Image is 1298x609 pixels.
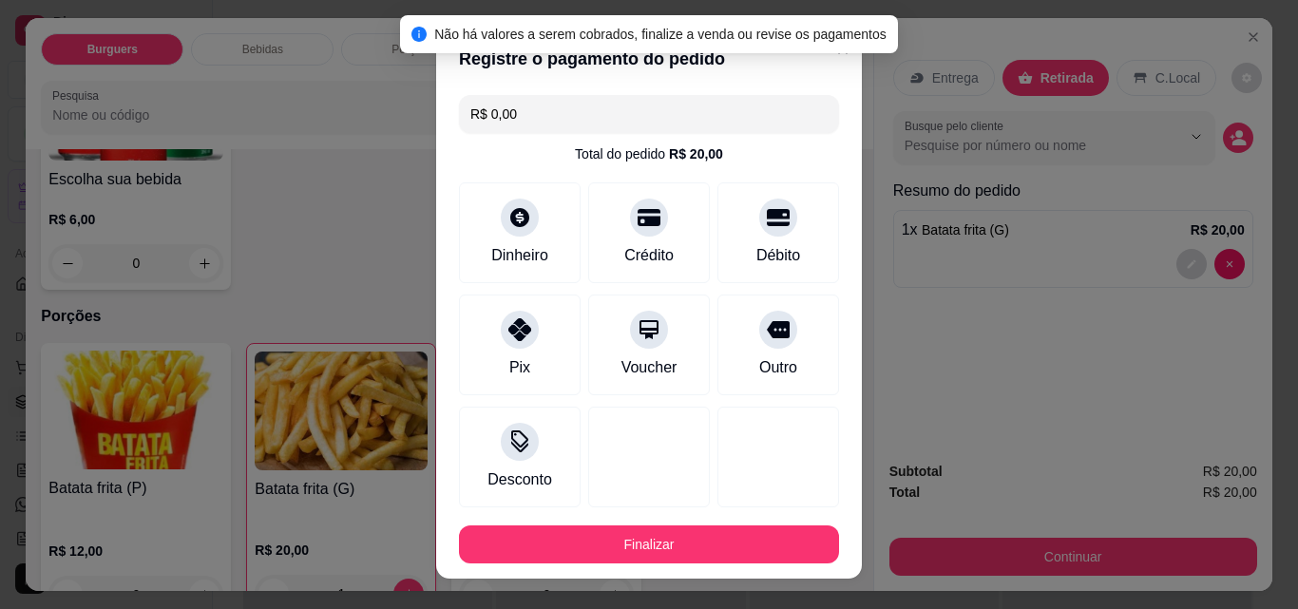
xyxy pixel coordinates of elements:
[487,468,552,491] div: Desconto
[459,525,839,563] button: Finalizar
[434,27,887,42] span: Não há valores a serem cobrados, finalize a venda ou revise os pagamentos
[621,356,678,379] div: Voucher
[575,144,723,163] div: Total do pedido
[669,144,723,163] div: R$ 20,00
[509,356,530,379] div: Pix
[491,244,548,267] div: Dinheiro
[411,27,427,42] span: info-circle
[624,244,674,267] div: Crédito
[759,356,797,379] div: Outro
[470,95,828,133] input: Ex.: hambúrguer de cordeiro
[436,30,862,87] header: Registre o pagamento do pedido
[756,244,800,267] div: Débito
